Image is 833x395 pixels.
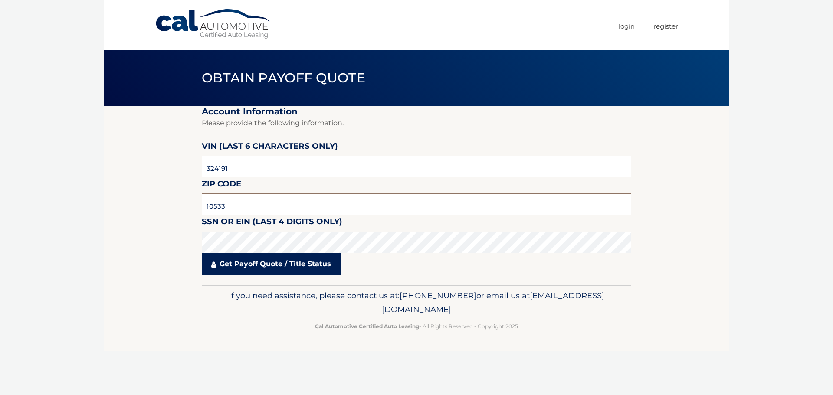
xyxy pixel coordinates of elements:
[653,19,678,33] a: Register
[207,289,626,317] p: If you need assistance, please contact us at: or email us at
[315,323,419,330] strong: Cal Automotive Certified Auto Leasing
[202,140,338,156] label: VIN (last 6 characters only)
[202,215,342,231] label: SSN or EIN (last 4 digits only)
[202,253,341,275] a: Get Payoff Quote / Title Status
[619,19,635,33] a: Login
[400,291,476,300] span: [PHONE_NUMBER]
[202,106,631,117] h2: Account Information
[207,322,626,331] p: - All Rights Reserved - Copyright 2025
[202,70,365,86] span: Obtain Payoff Quote
[202,177,241,193] label: Zip Code
[155,9,272,39] a: Cal Automotive
[202,117,631,129] p: Please provide the following information.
